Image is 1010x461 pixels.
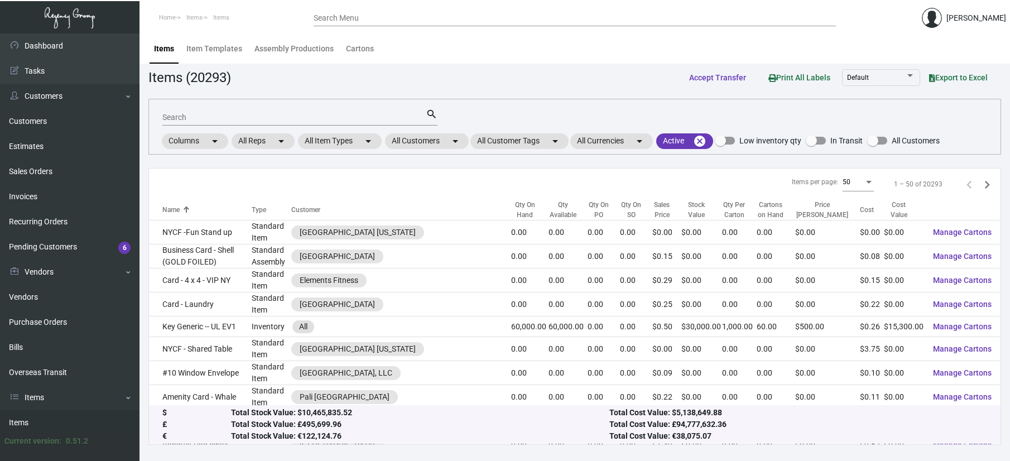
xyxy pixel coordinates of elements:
mat-chip: All Item Types [298,133,382,149]
div: Qty On SO [620,200,642,220]
div: Cartons [346,43,374,55]
div: [PERSON_NAME] [946,12,1006,24]
div: [GEOGRAPHIC_DATA], LLC [300,367,392,379]
td: 0.00 [511,385,549,409]
img: admin@bootstrapmaster.com [922,8,942,28]
td: 0.00 [588,244,620,268]
td: $0.00 [860,220,884,244]
div: Qty On SO [620,200,652,220]
div: Name [162,205,252,215]
div: Cost [860,205,884,215]
td: $0.00 [681,292,722,316]
td: $0.00 [681,220,722,244]
div: Qty On Hand [511,200,538,220]
td: 60,000.00 [549,316,588,337]
button: Manage Cartons [924,363,1001,383]
td: $0.00 [884,337,924,361]
td: $0.10 [860,361,884,385]
td: $0.00 [884,385,924,409]
span: Default [847,74,869,81]
td: $15,300.00 [884,316,924,337]
td: 0.00 [588,361,620,385]
td: $0.00 [884,220,924,244]
div: Type [252,205,266,215]
div: Qty On PO [588,200,620,220]
td: Key Generic -- UL EV1 [149,316,252,337]
td: $0.00 [884,268,924,292]
td: Business Card - Shell (GOLD FOILED) [149,244,252,268]
div: [GEOGRAPHIC_DATA] [300,251,375,262]
td: Standard Item [252,220,291,244]
span: Items [213,14,229,21]
td: $0.00 [681,361,722,385]
td: $0.22 [860,292,884,316]
td: 0.00 [722,292,757,316]
td: 0.00 [757,385,795,409]
span: Manage Cartons [933,368,992,377]
span: Manage Cartons [933,392,992,401]
td: Standard Item [252,268,291,292]
td: 0.00 [757,268,795,292]
td: 0.00 [549,292,588,316]
td: 0.00 [757,292,795,316]
td: Standard Item [252,292,291,316]
td: $0.08 [860,244,884,268]
td: 0.00 [549,244,588,268]
td: NYCF -Fun Stand up [149,220,252,244]
div: Qty Available [549,200,588,220]
button: Manage Cartons [924,316,1001,337]
td: Standard Item [252,337,291,361]
div: Items (20293) [148,68,231,88]
td: 0.00 [620,268,652,292]
td: $0.00 [681,385,722,409]
td: 0.00 [620,385,652,409]
td: 0.00 [588,220,620,244]
mat-chip: All [292,320,314,333]
div: Price [PERSON_NAME] [795,200,850,220]
td: $0.11 [860,385,884,409]
button: Previous page [960,175,978,193]
td: 1,000.00 [722,316,757,337]
div: 1 – 50 of 20293 [894,179,942,189]
span: 50 [843,178,850,186]
td: $0.22 [652,385,681,409]
td: $30,000.00 [681,316,722,337]
div: Total Cost Value: €38,075.07 [609,431,987,443]
div: Sales Price [652,200,671,220]
td: $0.00 [795,220,860,244]
div: [GEOGRAPHIC_DATA] [US_STATE] [300,343,416,355]
div: Cartons on Hand [757,200,785,220]
td: $3.75 [860,337,884,361]
div: Cost Value [884,200,924,220]
td: 0.00 [722,385,757,409]
td: 0.00 [588,292,620,316]
button: Next page [978,175,996,193]
mat-select: Items per page: [843,179,874,186]
td: Card - 4 x 4 - VIP NY [149,268,252,292]
mat-icon: arrow_drop_down [362,135,375,148]
td: $0.29 [652,268,681,292]
td: 0.00 [722,244,757,268]
td: Inventory [252,316,291,337]
td: NYCF - Shared Table [149,337,252,361]
div: Total Stock Value: $10,465,835.52 [231,407,609,419]
div: Items [154,43,174,55]
mat-icon: arrow_drop_down [633,135,646,148]
button: Print All Labels [759,67,839,88]
mat-chip: Active [656,133,713,149]
td: $0.00 [795,244,860,268]
td: 0.00 [588,316,620,337]
span: Print All Labels [768,73,830,82]
span: Manage Cartons [933,228,992,237]
td: 0.00 [620,337,652,361]
td: 0.00 [549,361,588,385]
td: 0.00 [511,268,549,292]
span: Manage Cartons [933,322,992,331]
td: $0.00 [652,220,681,244]
div: € [162,431,231,443]
mat-icon: arrow_drop_down [275,135,288,148]
span: Manage Cartons [933,344,992,353]
div: [GEOGRAPHIC_DATA] [US_STATE] [300,227,416,238]
td: 0.00 [757,220,795,244]
th: Customer [291,200,511,220]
